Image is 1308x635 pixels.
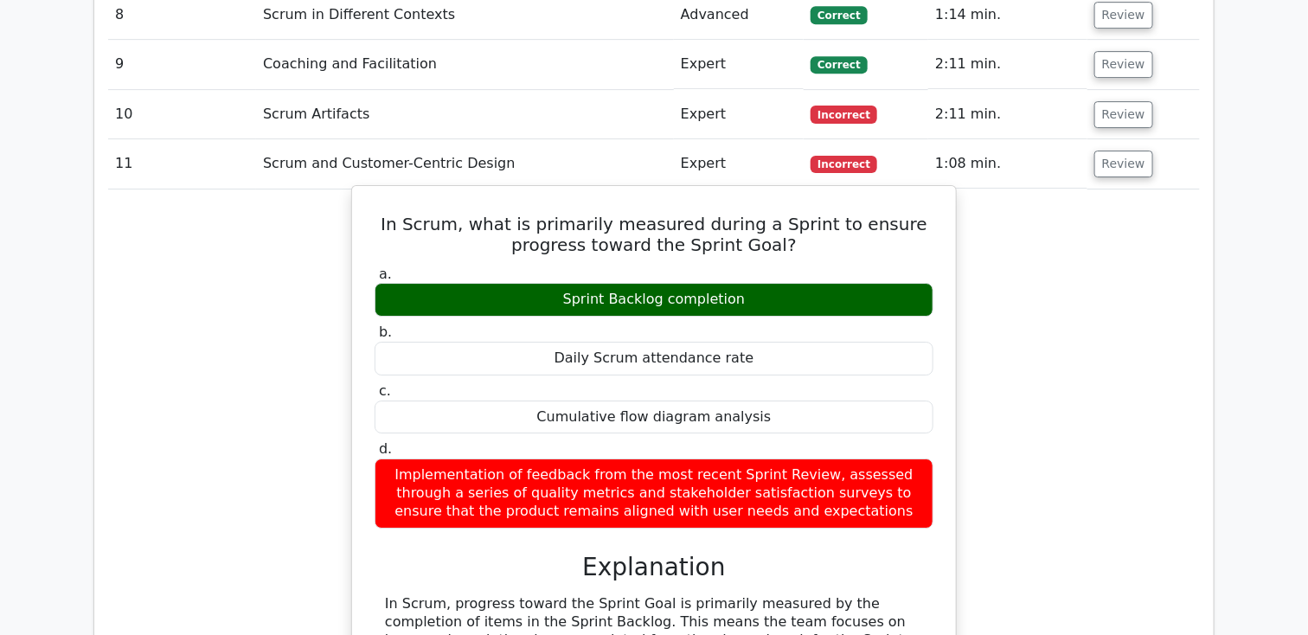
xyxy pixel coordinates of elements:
td: 2:11 min. [928,90,1087,139]
h3: Explanation [385,553,923,582]
button: Review [1094,51,1153,78]
td: Scrum Artifacts [256,90,674,139]
td: Expert [674,90,804,139]
span: d. [379,440,392,457]
td: Scrum and Customer-Centric Design [256,139,674,189]
span: c. [379,382,391,399]
h5: In Scrum, what is primarily measured during a Sprint to ensure progress toward the Sprint Goal? [373,214,935,255]
div: Cumulative flow diagram analysis [375,401,933,434]
span: Incorrect [811,106,877,123]
span: Correct [811,56,867,74]
button: Review [1094,151,1153,177]
div: Implementation of feedback from the most recent Sprint Review, assessed through a series of quali... [375,459,933,528]
td: Expert [674,139,804,189]
div: Sprint Backlog completion [375,283,933,317]
span: b. [379,324,392,340]
span: a. [379,266,392,282]
td: Coaching and Facilitation [256,40,674,89]
td: 2:11 min. [928,40,1087,89]
td: 10 [108,90,256,139]
td: Expert [674,40,804,89]
span: Correct [811,6,867,23]
span: Incorrect [811,156,877,173]
div: Daily Scrum attendance rate [375,342,933,375]
td: 9 [108,40,256,89]
button: Review [1094,101,1153,128]
td: 11 [108,139,256,189]
button: Review [1094,2,1153,29]
td: 1:08 min. [928,139,1087,189]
